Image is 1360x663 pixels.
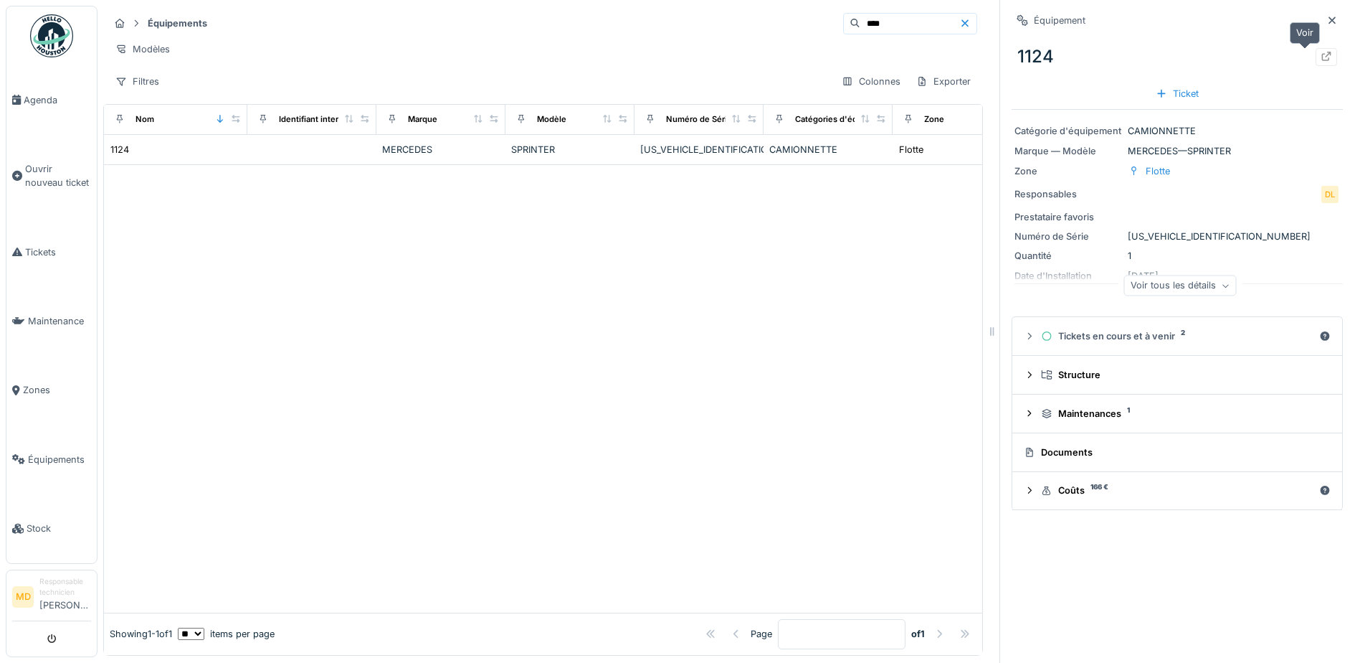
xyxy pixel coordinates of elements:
div: Responsable technicien [39,576,91,598]
span: Zones [23,383,91,397]
a: Ouvrir nouveau ticket [6,134,97,217]
div: Page [751,627,772,641]
summary: Maintenances1 [1018,400,1336,427]
div: Équipement [1034,14,1085,27]
div: Structure [1041,368,1325,382]
a: Agenda [6,65,97,134]
div: 1124 [1012,38,1343,75]
a: MD Responsable technicien[PERSON_NAME] [12,576,91,621]
a: Équipements [6,425,97,494]
a: Stock [6,494,97,563]
div: 1 [1014,249,1340,263]
span: Équipements [28,453,91,466]
div: Quantité [1014,249,1122,263]
div: Zone [924,113,944,126]
li: [PERSON_NAME] [39,576,91,618]
div: Filtres [109,71,166,92]
div: CAMIONNETTE [1014,124,1340,138]
div: CAMIONNETTE [769,143,887,156]
strong: of 1 [911,627,925,641]
strong: Équipements [142,17,213,30]
div: Numéro de Série [1014,230,1122,243]
div: SPRINTER [511,143,629,156]
div: MERCEDES [382,143,500,156]
div: DL [1320,184,1340,204]
summary: Tickets en cours et à venir2 [1018,323,1336,349]
div: Modèles [109,39,176,60]
a: Tickets [6,217,97,286]
li: MD [12,586,34,608]
summary: Coûts166 € [1018,478,1336,504]
div: [US_VEHICLE_IDENTIFICATION_NUMBER] [640,143,758,156]
summary: Documents [1018,439,1336,466]
div: Marque [408,113,437,126]
div: [US_VEHICLE_IDENTIFICATION_NUMBER] [1014,230,1340,243]
span: Agenda [24,93,91,107]
span: Tickets [25,245,91,259]
div: Colonnes [835,71,907,92]
span: Ouvrir nouveau ticket [25,162,91,189]
div: Ticket [1150,84,1204,103]
div: Voir tous les détails [1124,276,1237,296]
span: Maintenance [28,314,91,328]
div: Catégories d'équipement [795,113,895,126]
div: Tickets en cours et à venir [1041,329,1313,343]
div: Catégorie d'équipement [1014,124,1122,138]
div: Maintenances [1041,407,1325,420]
a: Maintenance [6,286,97,355]
div: Voir [1290,22,1320,43]
a: Zones [6,356,97,425]
summary: Structure [1018,362,1336,388]
div: Coûts [1041,484,1313,497]
div: Modèle [537,113,566,126]
div: Identifiant interne [279,113,348,126]
span: Stock [27,522,91,535]
div: Marque — Modèle [1014,144,1122,158]
div: Flotte [899,143,923,156]
div: Showing 1 - 1 of 1 [110,627,172,641]
div: Exporter [910,71,977,92]
div: Numéro de Série [666,113,732,126]
div: Zone [1014,164,1122,178]
div: Flotte [1146,164,1170,178]
div: Documents [1024,446,1325,459]
div: 1124 [110,143,129,156]
div: Nom [135,113,154,126]
div: items per page [178,627,275,641]
div: Prestataire favoris [1014,210,1122,224]
img: Badge_color-CXgf-gQk.svg [30,14,73,57]
div: MERCEDES — SPRINTER [1014,144,1340,158]
div: Responsables [1014,187,1122,201]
